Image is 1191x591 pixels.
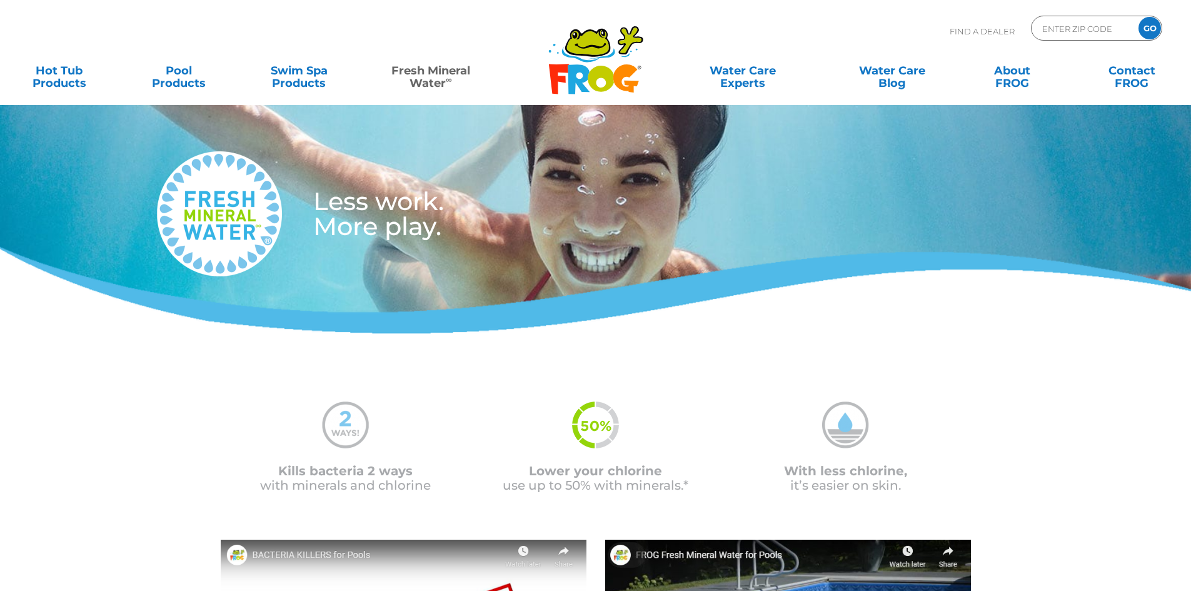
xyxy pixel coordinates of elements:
[845,58,938,83] a: Water CareBlog
[1041,19,1125,38] input: Zip Code Form
[253,58,346,83] a: Swim SpaProducts
[313,189,695,239] h3: Less work. More play.
[784,463,907,478] span: With less chlorine,
[13,58,106,83] a: Hot TubProducts
[1138,17,1161,39] input: GO
[1085,58,1178,83] a: ContactFROG
[572,402,619,448] img: fmw-50percent-icon
[221,464,471,493] p: with minerals and chlorine
[950,16,1015,47] p: Find A Dealer
[446,74,452,84] sup: ∞
[965,58,1058,83] a: AboutFROG
[721,464,971,493] p: it’s easier on skin.
[322,402,369,448] img: mineral-water-2-ways
[278,463,413,478] span: Kills bacteria 2 ways
[372,58,489,83] a: Fresh MineralWater∞
[157,151,282,276] img: fresh-mineral-water-logo-medium
[667,58,818,83] a: Water CareExperts
[471,464,721,493] p: use up to 50% with minerals.*
[529,463,662,478] span: Lower your chlorine
[822,402,869,448] img: mineral-water-less-chlorine
[133,58,226,83] a: PoolProducts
